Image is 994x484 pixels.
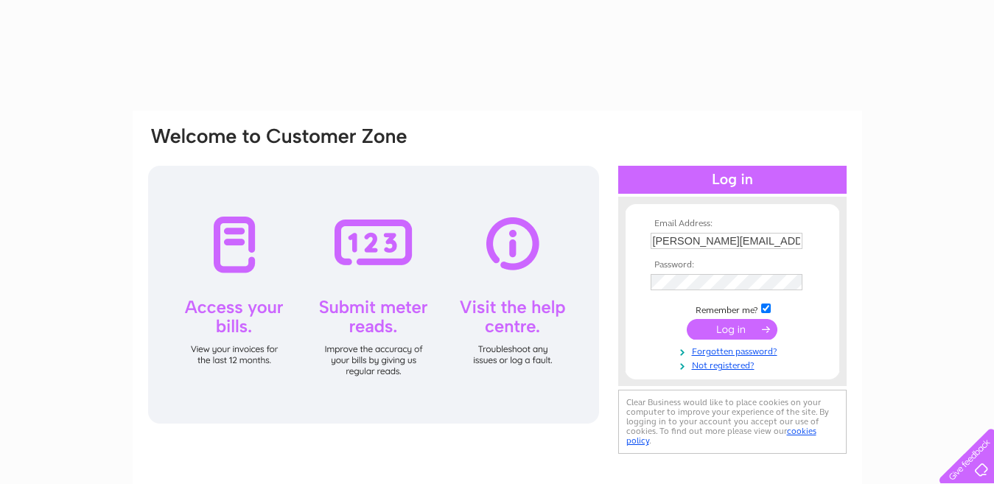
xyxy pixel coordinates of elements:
input: Submit [687,319,777,340]
a: Not registered? [651,357,818,371]
th: Email Address: [647,219,818,229]
th: Password: [647,260,818,270]
td: Remember me? [647,301,818,316]
div: Clear Business would like to place cookies on your computer to improve your experience of the sit... [618,390,847,454]
a: Forgotten password? [651,343,818,357]
a: cookies policy [626,426,816,446]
